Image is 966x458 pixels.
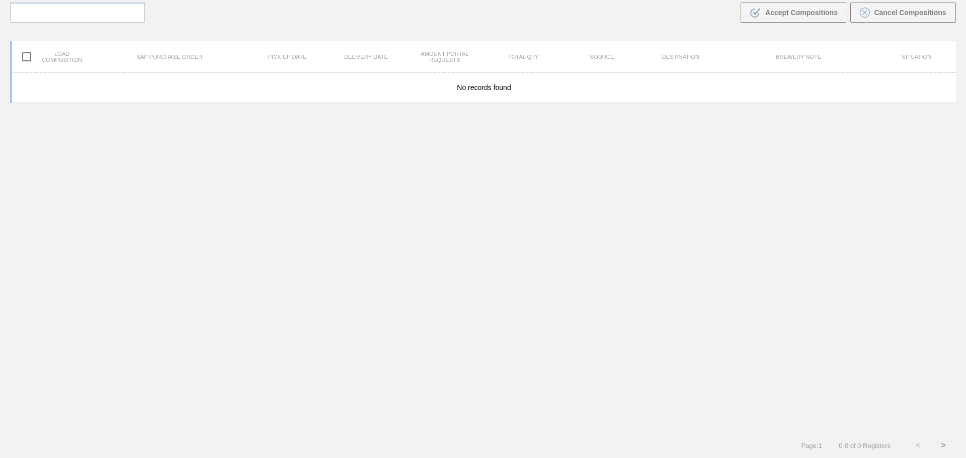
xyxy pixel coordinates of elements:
[801,442,822,449] span: Page : 1
[741,3,846,23] button: Accept Compositions
[12,46,91,67] div: Load composition
[837,442,891,449] span: 0 - 0 of 0 Registers
[562,54,641,60] div: Source
[327,54,405,60] div: Delivery Date
[406,51,484,63] div: Amount Portal Requests
[850,3,956,23] button: Cancel Compositions
[484,54,562,60] div: Total Qty
[720,54,877,60] div: Brewery Note
[765,9,838,17] span: Accept Compositions
[641,54,720,60] div: Destination
[931,433,956,458] button: >
[248,54,327,60] div: Pick up Date
[906,433,931,458] button: <
[877,54,956,60] div: Situation
[457,83,511,91] span: No records found
[874,9,946,17] span: Cancel Compositions
[91,54,248,60] div: SAP Purchase Order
